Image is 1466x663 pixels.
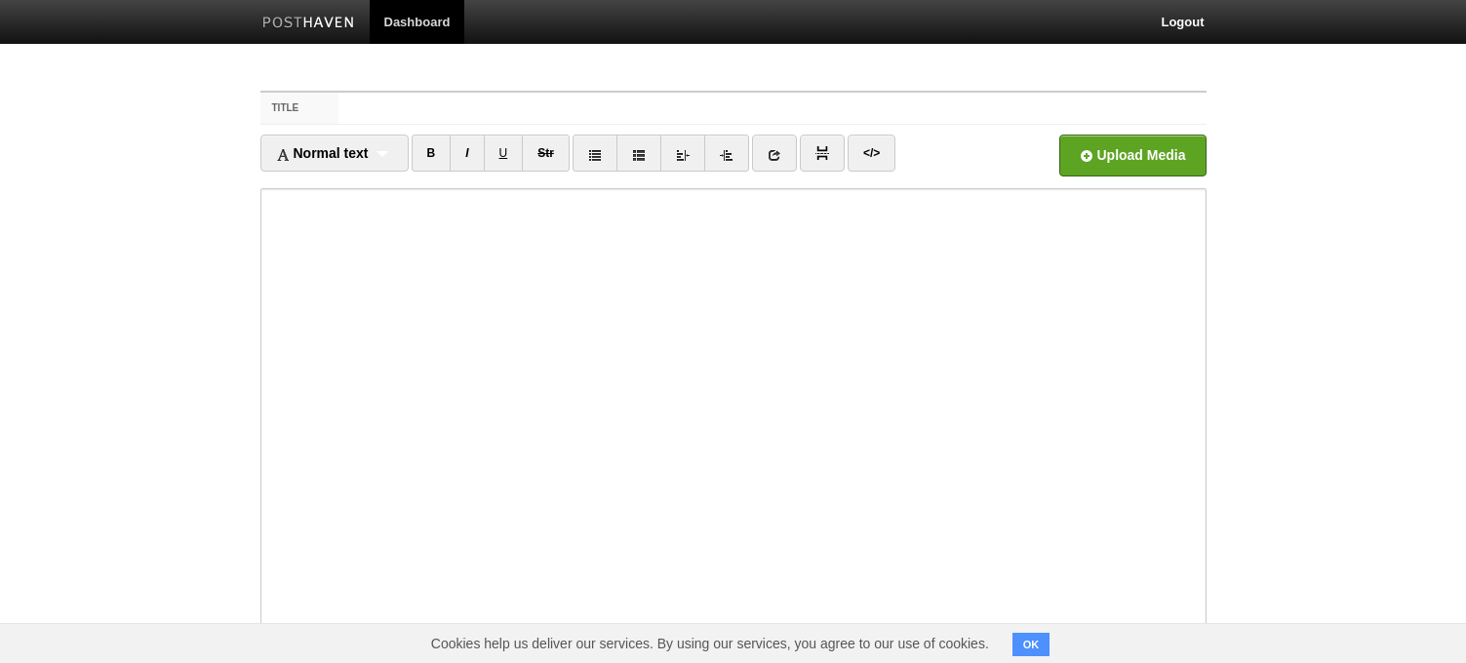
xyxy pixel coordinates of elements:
[484,135,524,172] a: U
[815,146,829,160] img: pagebreak-icon.png
[848,135,895,172] a: </>
[537,146,554,160] del: Str
[276,145,369,161] span: Normal text
[262,17,355,31] img: Posthaven-bar
[412,135,452,172] a: B
[450,135,484,172] a: I
[412,624,1009,663] span: Cookies help us deliver our services. By using our services, you agree to our use of cookies.
[1012,633,1050,656] button: OK
[260,93,339,124] label: Title
[522,135,570,172] a: Str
